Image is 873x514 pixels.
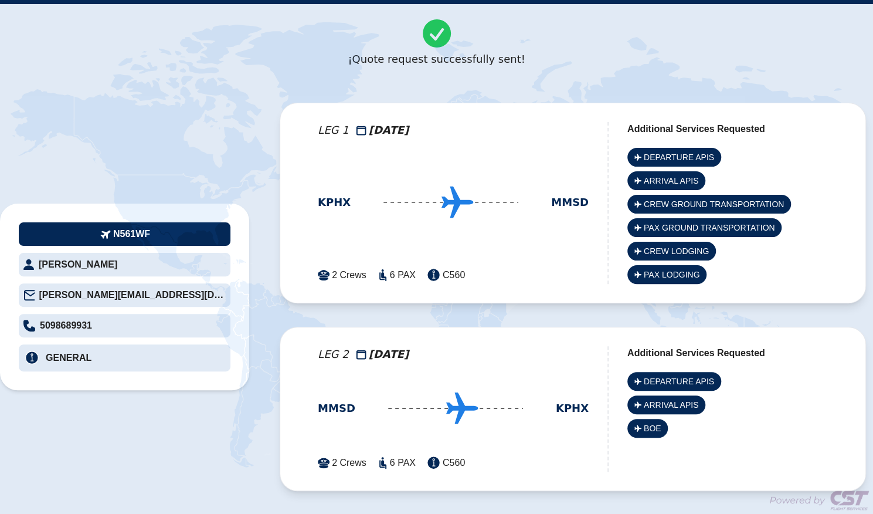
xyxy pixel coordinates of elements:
span: LEG 2 [318,346,349,363]
span: LEG 1 [318,122,349,138]
span: 2 Crews [332,456,366,470]
span: DEPARTURE APIS [644,151,714,163]
span: Additional Services Requested [627,124,765,134]
span: [DATE] [369,346,409,363]
span: Additional Services Requested [627,348,765,358]
span: [DATE] [369,122,409,138]
span: PAX LODGING [644,269,699,280]
span: MMSD [551,194,589,211]
span: 6 PAX [390,268,416,282]
span: BOE [644,422,661,434]
span: MMSD [318,400,355,417]
span: 2 Crews [332,268,366,282]
span: C560 [443,456,465,470]
span: C560 [443,268,465,282]
span: ARRIVAL APIS [644,399,698,411]
span: CREW LODGING [644,245,709,257]
span: KPHX [318,194,351,211]
span: PAX GROUND TRANSPORTATION [644,222,775,234]
span: ARRIVAL APIS [644,175,698,187]
span: CREW GROUND TRANSPORTATION [644,198,784,210]
span: KPHX [556,400,589,417]
span: DEPARTURE APIS [644,376,714,387]
span: 6 PAX [390,456,416,470]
